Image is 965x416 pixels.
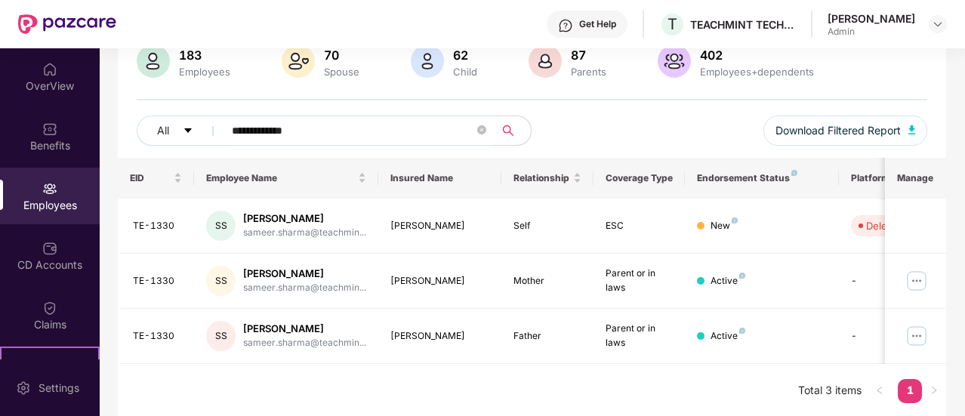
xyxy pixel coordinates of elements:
[243,226,366,240] div: sameer.sharma@teachmin...
[593,158,686,199] th: Coverage Type
[898,379,922,402] a: 1
[206,211,236,241] div: SS
[868,379,892,403] button: left
[183,125,193,137] span: caret-down
[477,125,486,134] span: close-circle
[411,45,444,78] img: svg+xml;base64,PHN2ZyB4bWxucz0iaHR0cDovL3d3dy53My5vcmcvMjAwMC9zdmciIHhtbG5zOnhsaW5rPSJodHRwOi8vd3...
[579,18,616,30] div: Get Help
[42,62,57,77] img: svg+xml;base64,PHN2ZyBpZD0iSG9tZSIgeG1sbnM9Imh0dHA6Ly93d3cudzMub3JnLzIwMDAvc3ZnIiB3aWR0aD0iMjAiIG...
[851,172,934,184] div: Platform Status
[667,15,677,33] span: T
[243,322,366,336] div: [PERSON_NAME]
[606,219,674,233] div: ESC
[930,386,939,395] span: right
[243,211,366,226] div: [PERSON_NAME]
[868,379,892,403] li: Previous Page
[866,218,902,233] div: Deleted
[529,45,562,78] img: svg+xml;base64,PHN2ZyB4bWxucz0iaHR0cDovL3d3dy53My5vcmcvMjAwMC9zdmciIHhtbG5zOnhsaW5rPSJodHRwOi8vd3...
[828,26,915,38] div: Admin
[176,48,233,63] div: 183
[697,48,817,63] div: 402
[568,48,609,63] div: 87
[513,274,581,288] div: Mother
[763,116,928,146] button: Download Filtered Report
[42,300,57,316] img: svg+xml;base64,PHN2ZyBpZD0iQ2xhaW0iIHhtbG5zPSJodHRwOi8vd3d3LnczLm9yZy8yMDAwL3N2ZyIgd2lkdGg9IjIwIi...
[137,45,170,78] img: svg+xml;base64,PHN2ZyB4bWxucz0iaHR0cDovL3d3dy53My5vcmcvMjAwMC9zdmciIHhtbG5zOnhsaW5rPSJodHRwOi8vd3...
[494,125,523,137] span: search
[194,158,378,199] th: Employee Name
[711,219,738,233] div: New
[42,241,57,256] img: svg+xml;base64,PHN2ZyBpZD0iQ0RfQWNjb3VudHMiIGRhdGEtbmFtZT0iQ0QgQWNjb3VudHMiIHhtbG5zPSJodHRwOi8vd3...
[828,11,915,26] div: [PERSON_NAME]
[875,386,884,395] span: left
[34,381,84,396] div: Settings
[157,122,169,139] span: All
[16,381,31,396] img: svg+xml;base64,PHN2ZyBpZD0iU2V0dGluZy0yMHgyMCIgeG1sbnM9Imh0dHA6Ly93d3cudzMub3JnLzIwMDAvc3ZnIiB3aW...
[905,269,929,293] img: manageButton
[898,379,922,403] li: 1
[133,329,183,344] div: TE-1330
[697,66,817,78] div: Employees+dependents
[243,336,366,350] div: sameer.sharma@teachmin...
[378,158,501,199] th: Insured Name
[501,158,593,199] th: Relationship
[390,274,489,288] div: [PERSON_NAME]
[494,116,532,146] button: search
[606,267,674,295] div: Parent or in laws
[390,329,489,344] div: [PERSON_NAME]
[908,125,916,134] img: svg+xml;base64,PHN2ZyB4bWxucz0iaHR0cDovL3d3dy53My5vcmcvMjAwMC9zdmciIHhtbG5zOnhsaW5rPSJodHRwOi8vd3...
[558,18,573,33] img: svg+xml;base64,PHN2ZyBpZD0iSGVscC0zMngzMiIgeG1sbnM9Imh0dHA6Ly93d3cudzMub3JnLzIwMDAvc3ZnIiB3aWR0aD...
[905,324,929,348] img: manageButton
[118,158,195,199] th: EID
[922,379,946,403] li: Next Page
[450,48,480,63] div: 62
[282,45,315,78] img: svg+xml;base64,PHN2ZyB4bWxucz0iaHR0cDovL3d3dy53My5vcmcvMjAwMC9zdmciIHhtbG5zOnhsaW5rPSJodHRwOi8vd3...
[243,267,366,281] div: [PERSON_NAME]
[791,170,797,176] img: svg+xml;base64,PHN2ZyB4bWxucz0iaHR0cDovL3d3dy53My5vcmcvMjAwMC9zdmciIHdpZHRoPSI4IiBoZWlnaHQ9IjgiIH...
[321,66,362,78] div: Spouse
[885,158,946,199] th: Manage
[739,328,745,334] img: svg+xml;base64,PHN2ZyB4bWxucz0iaHR0cDovL3d3dy53My5vcmcvMjAwMC9zdmciIHdpZHRoPSI4IiBoZWlnaHQ9IjgiIH...
[732,217,738,223] img: svg+xml;base64,PHN2ZyB4bWxucz0iaHR0cDovL3d3dy53My5vcmcvMjAwMC9zdmciIHdpZHRoPSI4IiBoZWlnaHQ9IjgiIH...
[133,219,183,233] div: TE-1330
[130,172,171,184] span: EID
[206,266,236,296] div: SS
[513,172,570,184] span: Relationship
[133,274,183,288] div: TE-1330
[18,14,116,34] img: New Pazcare Logo
[922,379,946,403] button: right
[450,66,480,78] div: Child
[932,18,944,30] img: svg+xml;base64,PHN2ZyBpZD0iRHJvcGRvd24tMzJ4MzIiIHhtbG5zPSJodHRwOi8vd3d3LnczLm9yZy8yMDAwL3N2ZyIgd2...
[390,219,489,233] div: [PERSON_NAME]
[513,219,581,233] div: Self
[839,309,946,364] td: -
[243,281,366,295] div: sameer.sharma@teachmin...
[206,172,355,184] span: Employee Name
[606,322,674,350] div: Parent or in laws
[690,17,796,32] div: TEACHMINT TECHNOLOGIES PRIVATE LIMITED
[137,116,229,146] button: Allcaret-down
[42,122,57,137] img: svg+xml;base64,PHN2ZyBpZD0iQmVuZWZpdHMiIHhtbG5zPSJodHRwOi8vd3d3LnczLm9yZy8yMDAwL3N2ZyIgd2lkdGg9Ij...
[513,329,581,344] div: Father
[568,66,609,78] div: Parents
[839,254,946,309] td: -
[798,379,862,403] li: Total 3 items
[206,321,236,351] div: SS
[711,274,745,288] div: Active
[697,172,826,184] div: Endorsement Status
[477,124,486,138] span: close-circle
[775,122,901,139] span: Download Filtered Report
[658,45,691,78] img: svg+xml;base64,PHN2ZyB4bWxucz0iaHR0cDovL3d3dy53My5vcmcvMjAwMC9zdmciIHhtbG5zOnhsaW5rPSJodHRwOi8vd3...
[321,48,362,63] div: 70
[711,329,745,344] div: Active
[739,273,745,279] img: svg+xml;base64,PHN2ZyB4bWxucz0iaHR0cDovL3d3dy53My5vcmcvMjAwMC9zdmciIHdpZHRoPSI4IiBoZWlnaHQ9IjgiIH...
[176,66,233,78] div: Employees
[42,181,57,196] img: svg+xml;base64,PHN2ZyBpZD0iRW1wbG95ZWVzIiB4bWxucz0iaHR0cDovL3d3dy53My5vcmcvMjAwMC9zdmciIHdpZHRoPS...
